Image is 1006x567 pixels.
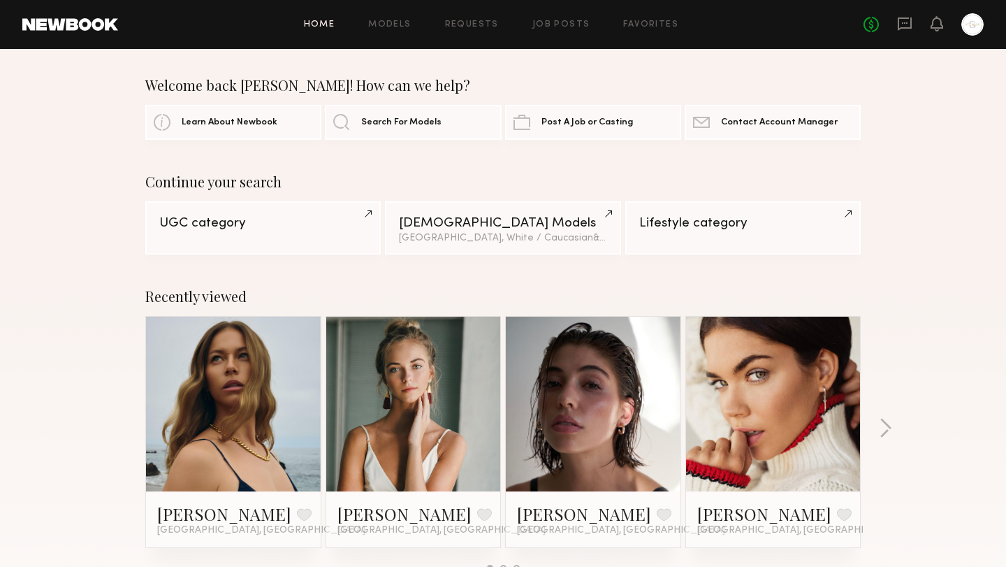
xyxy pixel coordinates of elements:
div: Continue your search [145,173,861,190]
a: [DEMOGRAPHIC_DATA] Models[GEOGRAPHIC_DATA], White / Caucasian&3other filters [385,201,620,254]
a: Home [304,20,335,29]
a: [PERSON_NAME] [697,503,831,525]
span: & 3 other filter s [593,234,659,243]
span: Learn About Newbook [182,118,277,127]
a: Requests [445,20,499,29]
a: Models [368,20,411,29]
a: [PERSON_NAME] [337,503,472,525]
span: Search For Models [361,118,442,127]
div: [DEMOGRAPHIC_DATA] Models [399,217,606,230]
div: Lifestyle category [639,217,847,230]
span: [GEOGRAPHIC_DATA], [GEOGRAPHIC_DATA] [337,525,546,536]
a: Lifestyle category [625,201,861,254]
a: Contact Account Manager [685,105,861,140]
a: [PERSON_NAME] [157,503,291,525]
div: [GEOGRAPHIC_DATA], White / Caucasian [399,234,606,243]
span: [GEOGRAPHIC_DATA], [GEOGRAPHIC_DATA] [517,525,725,536]
a: UGC category [145,201,381,254]
div: Welcome back [PERSON_NAME]! How can we help? [145,77,861,94]
a: Job Posts [532,20,590,29]
a: Post A Job or Casting [505,105,681,140]
span: Contact Account Manager [721,118,838,127]
span: [GEOGRAPHIC_DATA], [GEOGRAPHIC_DATA] [157,525,365,536]
a: [PERSON_NAME] [517,503,651,525]
a: Search For Models [325,105,501,140]
a: Learn About Newbook [145,105,321,140]
a: Favorites [623,20,678,29]
span: [GEOGRAPHIC_DATA], [GEOGRAPHIC_DATA] [697,525,905,536]
div: Recently viewed [145,288,861,305]
div: UGC category [159,217,367,230]
span: Post A Job or Casting [541,118,633,127]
